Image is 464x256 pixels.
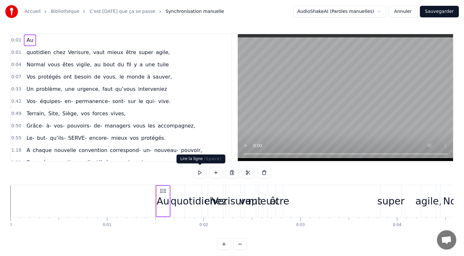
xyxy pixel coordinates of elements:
span: être [125,49,137,56]
span: le [119,73,125,81]
span: vos [80,110,91,117]
span: encore- [89,134,109,142]
span: ( Space ) [204,156,221,161]
span: 0:49 [11,110,21,117]
span: Synchronisation manuelle [166,8,224,15]
span: pouvoirs- [67,122,92,129]
a: Ouvrir le chat [437,230,456,250]
div: 0:01 [103,223,111,228]
span: au [93,61,101,68]
span: vous [47,61,61,68]
span: Engagé- [26,159,48,166]
div: Lire la ligne [177,155,226,164]
span: Au [26,36,34,44]
span: 0:01 [11,49,21,56]
button: Annuler [389,6,417,17]
div: chez [204,194,227,208]
div: super [377,194,404,208]
span: a [139,61,143,68]
span: sauver, [152,73,172,81]
a: Bibliothèque [51,8,79,15]
span: bout [102,61,115,68]
span: super [138,49,154,56]
span: Le- [26,134,35,142]
span: vaut [92,49,105,56]
span: but- [36,134,48,142]
span: besoin [74,73,92,81]
div: Au [157,194,169,208]
span: Un [26,85,34,93]
div: 0 [9,223,12,228]
div: vaut [240,194,261,208]
span: Verisure, [67,49,91,56]
span: convention [78,147,108,154]
span: Grâce- [26,122,44,129]
span: qu’ils- [49,134,66,142]
span: de [93,73,101,81]
span: interveniez [138,85,168,93]
button: Sauvegarder [420,6,459,17]
span: 0:50 [11,123,21,129]
div: 0:02 [199,223,208,228]
span: collectif, [81,159,104,166]
span: correspond- [109,147,141,154]
span: 0:55 [11,135,21,141]
span: vous, [102,73,118,81]
span: voir. [135,159,147,166]
span: en- [64,98,74,105]
span: Siège, [62,110,79,117]
div: 0:03 [296,223,305,228]
span: nouvelle [53,147,77,154]
span: à [146,73,151,81]
span: 0:04 [11,62,21,68]
span: mieux [111,134,128,142]
span: urgence, [77,85,101,93]
span: quotidien [26,49,51,56]
span: 1:21 [11,159,21,166]
span: le [138,98,144,105]
span: équipes- [39,98,63,105]
span: nouveau- [154,147,179,154]
span: vous [132,122,146,129]
span: de [126,159,133,166]
span: un- [143,147,152,154]
span: Site, [48,110,61,117]
span: chez [53,49,66,56]
span: y [133,61,137,68]
span: à- [46,122,52,129]
span: monde [126,73,145,81]
a: Accueil [24,8,41,15]
span: vos- [53,122,65,129]
span: vives, [110,110,126,117]
span: agile, [155,49,171,56]
img: youka [5,5,18,18]
span: 0:42 [11,98,21,105]
span: vos [129,134,140,142]
span: 1:18 [11,147,21,154]
div: mieux [248,194,278,208]
span: êtes [62,61,74,68]
span: pouvoir, [180,147,203,154]
span: fil [126,61,132,68]
span: forces [92,110,109,117]
span: action- [61,159,80,166]
span: chaque [32,147,52,154]
span: vive. [158,98,171,105]
span: sur [127,98,137,105]
span: Vos [26,73,36,81]
span: permanence- [75,98,111,105]
span: les [147,122,156,129]
span: une [64,85,75,93]
span: protégés [37,73,62,81]
span: sont- [112,98,126,105]
span: accompagnez, [157,122,196,129]
div: quotidien [170,194,216,208]
span: protégés. [140,134,166,142]
span: A [26,147,31,154]
span: en- [50,159,59,166]
div: 0:04 [393,223,401,228]
span: une [145,61,156,68]
span: 0:01 [11,37,21,43]
span: du [117,61,125,68]
span: mieux [107,49,124,56]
